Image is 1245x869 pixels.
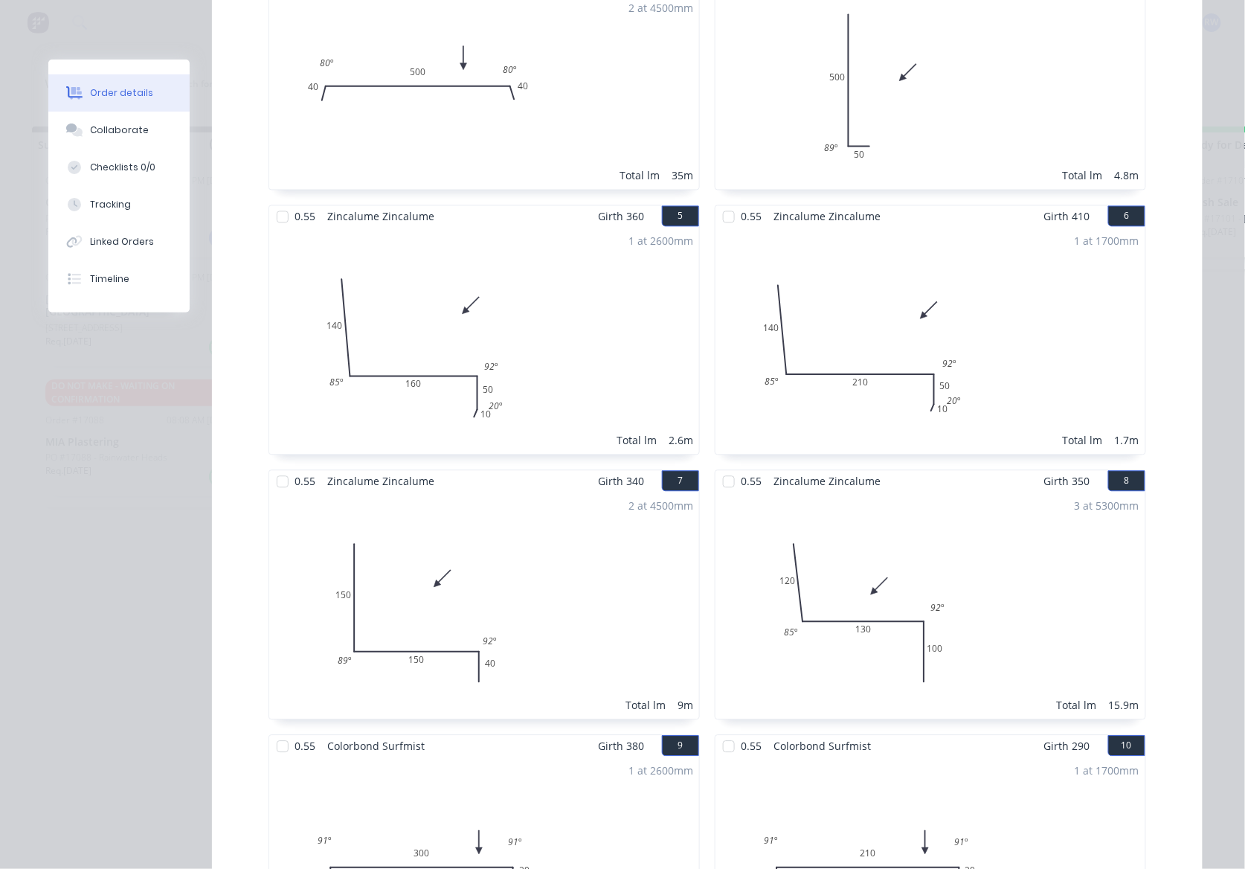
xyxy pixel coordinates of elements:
[735,736,768,757] span: 0.55
[1075,498,1139,514] div: 3 at 5300mm
[620,168,660,184] div: Total lm
[678,698,693,714] div: 9m
[48,223,190,260] button: Linked Orders
[625,698,666,714] div: Total lm
[1063,168,1103,184] div: Total lm
[628,498,693,514] div: 2 at 4500mm
[1115,168,1139,184] div: 4.8m
[735,471,768,493] span: 0.55
[617,433,657,449] div: Total lm
[321,206,440,228] span: Zincalume Zincalume
[1044,206,1090,228] span: Girth 410
[669,433,693,449] div: 2.6m
[1075,234,1139,249] div: 1 at 1700mm
[269,493,699,719] div: 01501504089º92º2 at 4500mmTotal lm9m
[1075,763,1139,779] div: 1 at 1700mm
[768,736,877,757] span: Colorbond Surfmist
[90,198,131,211] div: Tracking
[48,112,190,149] button: Collaborate
[90,272,129,286] div: Timeline
[598,206,644,228] span: Girth 360
[628,234,693,249] div: 1 at 2600mm
[289,206,321,228] span: 0.55
[768,206,887,228] span: Zincalume Zincalume
[90,161,155,174] div: Checklists 0/0
[598,736,644,757] span: Girth 380
[289,471,321,493] span: 0.55
[269,228,699,455] div: 0140160501085º92º20º1 at 2600mmTotal lm2.6m
[662,736,699,757] button: 9
[90,86,153,100] div: Order details
[628,763,693,779] div: 1 at 2600mm
[321,471,440,493] span: Zincalume Zincalume
[1057,698,1097,714] div: Total lm
[715,228,1145,455] div: 0140210501085º92º20º1 at 1700mmTotal lm1.7m
[321,736,431,757] span: Colorbond Surfmist
[672,168,693,184] div: 35m
[1108,206,1145,227] button: 6
[48,149,190,186] button: Checklists 0/0
[48,186,190,223] button: Tracking
[1109,698,1139,714] div: 15.9m
[1108,736,1145,757] button: 10
[662,206,699,227] button: 5
[289,736,321,757] span: 0.55
[715,493,1145,719] div: 012013010085º92º3 at 5300mmTotal lm15.9m
[1115,433,1139,449] div: 1.7m
[90,235,154,248] div: Linked Orders
[768,471,887,493] span: Zincalume Zincalume
[48,74,190,112] button: Order details
[1108,471,1145,492] button: 8
[1063,433,1103,449] div: Total lm
[1044,471,1090,493] span: Girth 350
[735,206,768,228] span: 0.55
[662,471,699,492] button: 7
[1044,736,1090,757] span: Girth 290
[90,124,149,137] div: Collaborate
[48,260,190,298] button: Timeline
[598,471,644,493] span: Girth 340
